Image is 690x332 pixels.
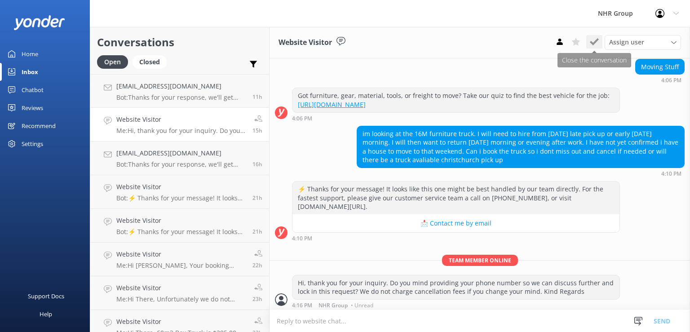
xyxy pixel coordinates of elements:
[635,77,685,83] div: Sep 16 2025 04:06pm (UTC +12:00) Pacific/Auckland
[116,317,246,327] h4: Website Visitor
[28,287,64,305] div: Support Docs
[298,100,366,109] a: [URL][DOMAIN_NAME]
[90,108,269,142] a: Website VisitorMe:Hi, thank you for your inquiry. Do you mind providing your phone number so we c...
[90,243,269,276] a: Website VisitorMe:Hi [PERSON_NAME], Your booking number is #138356, just call us on [PHONE_NUMBER...
[442,255,518,266] span: Team member online
[116,228,246,236] p: Bot: ⚡ Thanks for your message! It looks like this one might be best handled by our team directly...
[318,303,348,308] span: NHR Group
[116,295,246,303] p: Me: Hi There, Unfortunately we do not have a 16m3 Truck available. Next Closest size is a 17m3 - ...
[90,142,269,175] a: [EMAIL_ADDRESS][DOMAIN_NAME]Bot:Thanks for your response, we'll get back to you as soon as we can...
[116,261,246,270] p: Me: Hi [PERSON_NAME], Your booking number is #138356, just call us on [PHONE_NUMBER] when you are...
[252,261,262,269] span: Sep 16 2025 08:45am (UTC +12:00) Pacific/Auckland
[22,117,56,135] div: Recommend
[97,55,128,69] div: Open
[116,160,246,168] p: Bot: Thanks for your response, we'll get back to you as soon as we can during opening hours.
[292,302,620,308] div: Sep 16 2025 04:16pm (UTC +12:00) Pacific/Auckland
[97,34,262,51] h2: Conversations
[90,175,269,209] a: Website VisitorBot:⚡ Thanks for your message! It looks like this one might be best handled by our...
[292,116,312,121] strong: 4:06 PM
[292,88,619,112] div: Got furniture, gear, material, tools, or freight to move? Take our quiz to find the best vehicle ...
[22,81,44,99] div: Chatbot
[661,78,681,83] strong: 4:06 PM
[605,35,681,49] div: Assign User
[292,275,619,299] div: Hi, thank you for your inquiry. Do you mind providing your phone number so we can discuss further...
[97,57,133,66] a: Open
[279,37,332,49] h3: Website Visitor
[252,93,262,101] span: Sep 16 2025 07:33pm (UTC +12:00) Pacific/Auckland
[22,135,43,153] div: Settings
[661,171,681,177] strong: 4:10 PM
[252,127,262,134] span: Sep 16 2025 04:16pm (UTC +12:00) Pacific/Auckland
[13,15,65,30] img: yonder-white-logo.png
[252,160,262,168] span: Sep 16 2025 03:13pm (UTC +12:00) Pacific/Auckland
[22,63,38,81] div: Inbox
[22,45,38,63] div: Home
[116,115,246,124] h4: Website Visitor
[90,209,269,243] a: Website VisitorBot:⚡ Thanks for your message! It looks like this one might be best handled by our...
[292,236,312,241] strong: 4:10 PM
[252,295,262,303] span: Sep 16 2025 08:27am (UTC +12:00) Pacific/Auckland
[252,194,262,202] span: Sep 16 2025 10:18am (UTC +12:00) Pacific/Auckland
[116,148,246,158] h4: [EMAIL_ADDRESS][DOMAIN_NAME]
[116,283,246,293] h4: Website Visitor
[90,74,269,108] a: [EMAIL_ADDRESS][DOMAIN_NAME]Bot:Thanks for your response, we'll get back to you as soon as we can...
[292,115,620,121] div: Sep 16 2025 04:06pm (UTC +12:00) Pacific/Auckland
[116,93,246,102] p: Bot: Thanks for your response, we'll get back to you as soon as we can during opening hours.
[133,55,167,69] div: Closed
[116,81,246,91] h4: [EMAIL_ADDRESS][DOMAIN_NAME]
[292,181,619,214] div: ⚡ Thanks for your message! It looks like this one might be best handled by our team directly. For...
[133,57,171,66] a: Closed
[40,305,52,323] div: Help
[90,276,269,310] a: Website VisitorMe:Hi There, Unfortunately we do not have a 16m3 Truck available. Next Closest siz...
[252,228,262,235] span: Sep 16 2025 10:00am (UTC +12:00) Pacific/Auckland
[116,182,246,192] h4: Website Visitor
[351,303,373,308] span: • Unread
[292,214,619,232] button: 📩 Contact me by email
[636,59,684,75] div: Moving Stuff
[116,216,246,226] h4: Website Visitor
[116,127,246,135] p: Me: Hi, thank you for your inquiry. Do you mind providing your phone number so we can discuss fur...
[357,170,685,177] div: Sep 16 2025 04:10pm (UTC +12:00) Pacific/Auckland
[357,126,684,168] div: im looking at the 16M furniture truck. I will need to hire from [DATE] late pick up or early [DAT...
[116,194,246,202] p: Bot: ⚡ Thanks for your message! It looks like this one might be best handled by our team directly...
[116,249,246,259] h4: Website Visitor
[292,303,312,308] strong: 4:16 PM
[22,99,43,117] div: Reviews
[609,37,644,47] span: Assign user
[292,235,620,241] div: Sep 16 2025 04:10pm (UTC +12:00) Pacific/Auckland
